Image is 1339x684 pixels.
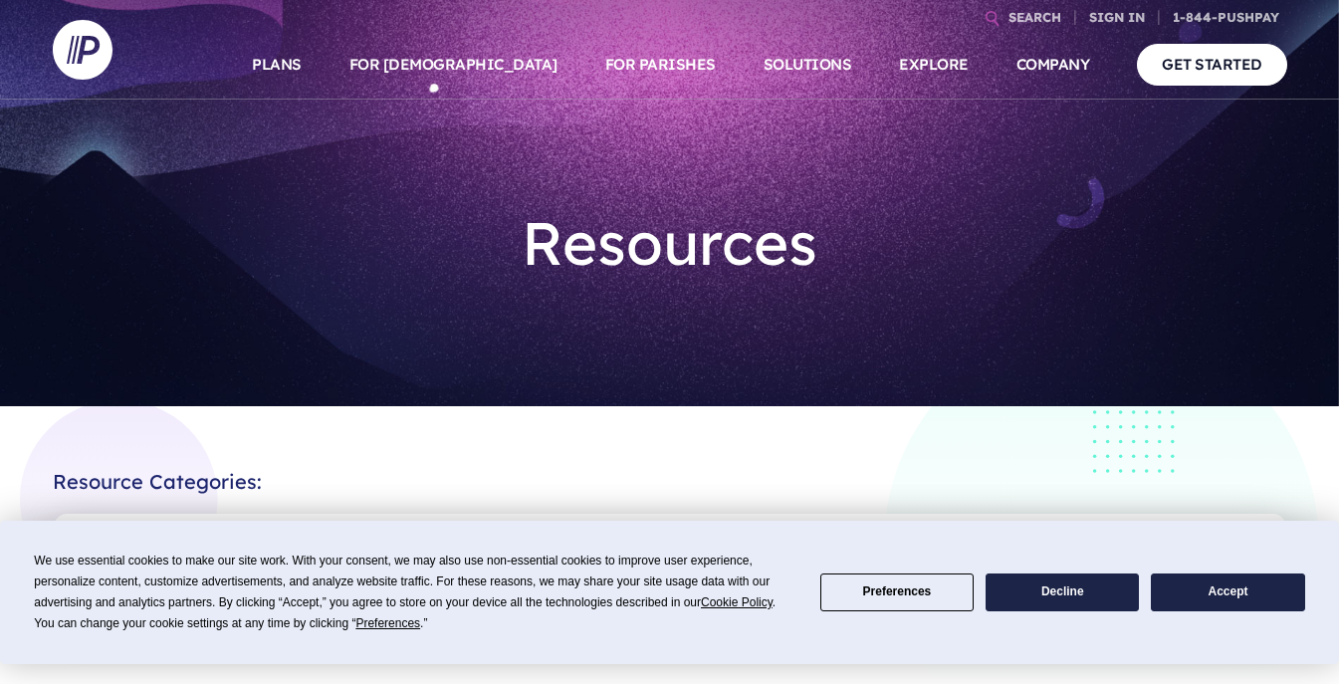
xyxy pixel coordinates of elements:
button: Preferences [820,573,974,612]
a: SOLUTIONS [764,30,852,100]
button: Decline [986,573,1139,612]
div: We use essential cookies to make our site work. With your consent, we may also use non-essential ... [34,551,795,634]
h2: Resource Categories: [53,454,1287,494]
a: FOR PARISHES [605,30,716,100]
a: COMPANY [1016,30,1090,100]
a: GET STARTED [1137,44,1287,85]
span: Cookie Policy [701,595,773,609]
a: FOR [DEMOGRAPHIC_DATA] [349,30,558,100]
button: Accept [1151,573,1304,612]
a: EXPLORE [899,30,969,100]
span: Preferences [355,616,420,630]
h1: Resources [377,191,963,295]
a: PLANS [252,30,302,100]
